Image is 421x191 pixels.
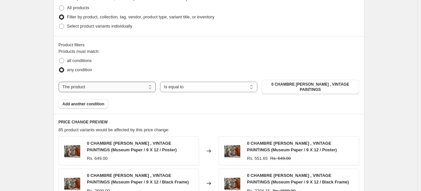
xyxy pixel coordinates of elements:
[270,155,291,162] strike: Rs. 649.00
[67,24,132,29] span: Select product variants individually
[67,67,92,72] span: any condition
[67,5,89,10] span: All products
[59,127,170,132] span: 85 product variants would be affected by this price change:
[59,49,100,54] span: Products must match:
[63,101,104,107] span: Add another condition
[87,173,189,184] span: 0 CHAMBRE [PERSON_NAME] , VINTAGE PAINTINGS (Museum Paper / 9 X 12 / Black Frame)
[87,155,108,162] div: Rs. 649.00
[222,141,242,161] img: GALLERYWRAP-resized_68388be6-0156-4f2a-9cf4-c57fa730b2c7_80x.jpg
[262,80,359,94] button: 0 CHAMBRE DE RAPHAËL , VINTAGE PAINTINGS
[247,141,337,152] span: 0 CHAMBRE [PERSON_NAME] , VINTAGE PAINTINGS (Museum Paper / 9 X 12 / Poster)
[59,99,108,109] button: Add another condition
[59,119,359,125] h6: PRICE CHANGE PREVIEW
[265,82,355,92] span: 0 CHAMBRE [PERSON_NAME] , VINTAGE PAINTINGS
[247,173,349,184] span: 0 CHAMBRE [PERSON_NAME] , VINTAGE PAINTINGS (Museum Paper / 9 X 12 / Black Frame)
[59,42,359,48] div: Product filters
[247,155,268,162] div: Rs. 551.65
[62,141,82,161] img: GALLERYWRAP-resized_68388be6-0156-4f2a-9cf4-c57fa730b2c7_80x.jpg
[67,14,214,19] span: Filter by product, collection, tag, vendor, product type, variant title, or inventory
[67,58,92,63] span: all conditions
[87,141,177,152] span: 0 CHAMBRE [PERSON_NAME] , VINTAGE PAINTINGS (Museum Paper / 9 X 12 / Poster)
